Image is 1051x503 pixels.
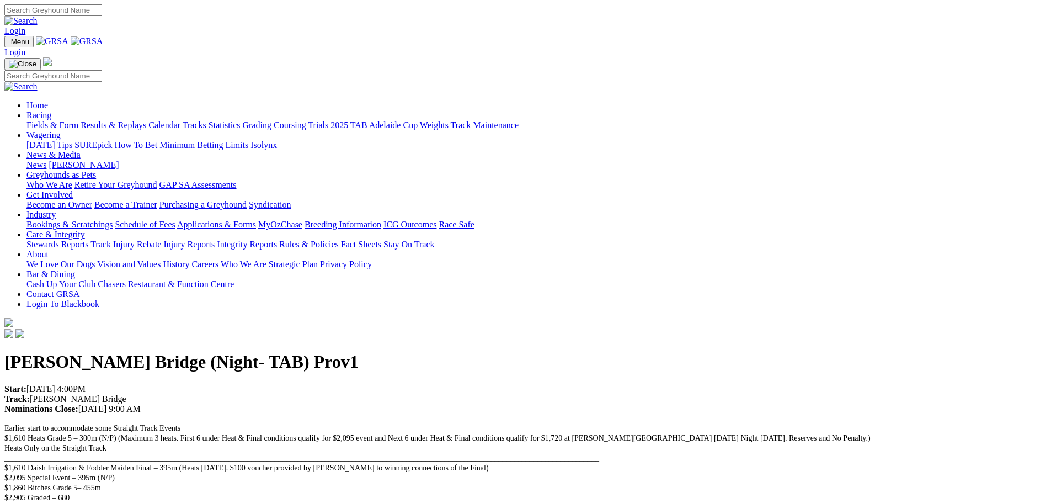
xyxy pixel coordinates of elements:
[258,220,302,229] a: MyOzChase
[269,260,318,269] a: Strategic Plan
[26,190,73,199] a: Get Involved
[9,60,36,68] img: Close
[26,180,1047,190] div: Greyhounds as Pets
[115,220,175,229] a: Schedule of Fees
[26,230,85,239] a: Care & Integrity
[159,200,247,209] a: Purchasing a Greyhound
[451,120,519,130] a: Track Maintenance
[177,220,256,229] a: Applications & Forms
[320,260,372,269] a: Privacy Policy
[250,140,277,150] a: Isolynx
[36,36,68,46] img: GRSA
[26,130,61,140] a: Wagering
[26,269,75,279] a: Bar & Dining
[26,200,92,209] a: Become an Owner
[26,110,51,120] a: Racing
[26,120,78,130] a: Fields & Form
[26,140,1047,150] div: Wagering
[15,329,24,338] img: twitter.svg
[243,120,271,130] a: Grading
[4,384,1047,414] p: [DATE] 4:00PM [PERSON_NAME] Bridge [DATE] 9:00 AM
[159,180,237,189] a: GAP SA Assessments
[221,260,266,269] a: Who We Are
[26,150,81,160] a: News & Media
[341,240,381,249] a: Fact Sheets
[26,200,1047,210] div: Get Involved
[11,38,29,46] span: Menu
[249,200,291,209] a: Syndication
[4,16,38,26] img: Search
[4,352,1047,372] h1: [PERSON_NAME] Bridge (Night- TAB) Prov1
[26,220,1047,230] div: Industry
[4,58,41,70] button: Toggle navigation
[74,140,112,150] a: SUREpick
[26,240,1047,250] div: Care & Integrity
[26,260,1047,269] div: About
[183,120,206,130] a: Tracks
[4,384,26,394] strong: Start:
[274,120,306,130] a: Coursing
[4,329,13,338] img: facebook.svg
[209,120,241,130] a: Statistics
[4,26,25,35] a: Login
[115,140,158,150] a: How To Bet
[94,200,157,209] a: Become a Trainer
[439,220,474,229] a: Race Safe
[420,120,449,130] a: Weights
[97,260,161,269] a: Vision and Values
[90,240,161,249] a: Track Injury Rebate
[305,220,381,229] a: Breeding Information
[26,220,113,229] a: Bookings & Scratchings
[26,140,72,150] a: [DATE] Tips
[163,260,189,269] a: History
[26,160,1047,170] div: News & Media
[26,260,95,269] a: We Love Our Dogs
[26,170,96,179] a: Greyhounds as Pets
[43,57,52,66] img: logo-grsa-white.png
[49,160,119,170] a: [PERSON_NAME]
[383,220,436,229] a: ICG Outcomes
[191,260,218,269] a: Careers
[4,70,102,82] input: Search
[217,240,277,249] a: Integrity Reports
[4,318,13,327] img: logo-grsa-white.png
[279,240,339,249] a: Rules & Policies
[26,299,99,309] a: Login To Blackbook
[71,36,103,46] img: GRSA
[26,100,48,110] a: Home
[26,120,1047,130] div: Racing
[26,289,79,299] a: Contact GRSA
[26,250,49,259] a: About
[26,240,88,249] a: Stewards Reports
[26,160,46,170] a: News
[26,180,72,189] a: Who We Are
[4,47,25,57] a: Login
[308,120,328,130] a: Trials
[330,120,418,130] a: 2025 TAB Adelaide Cup
[4,36,34,47] button: Toggle navigation
[26,210,56,219] a: Industry
[4,394,30,404] strong: Track:
[74,180,157,189] a: Retire Your Greyhound
[26,279,1047,289] div: Bar & Dining
[4,404,78,414] strong: Nominations Close:
[159,140,248,150] a: Minimum Betting Limits
[81,120,146,130] a: Results & Replays
[26,279,95,289] a: Cash Up Your Club
[98,279,234,289] a: Chasers Restaurant & Function Centre
[163,240,215,249] a: Injury Reports
[4,4,102,16] input: Search
[148,120,180,130] a: Calendar
[383,240,434,249] a: Stay On Track
[4,82,38,92] img: Search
